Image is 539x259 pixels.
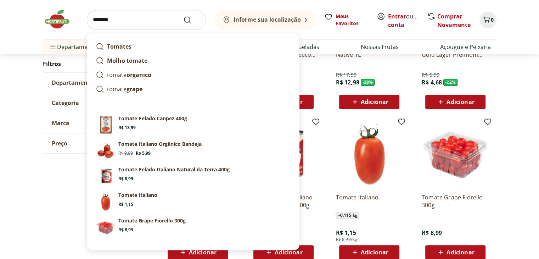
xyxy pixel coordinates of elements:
a: PrincipalTomate Italiano Orgânico BandejaR$ 9,99R$ 5,99 [93,138,293,163]
img: Tomate Grape Fiorello 300g [422,120,489,188]
a: Comprar Novamente [437,12,471,29]
a: tomateorganico [93,68,293,82]
span: ou [388,12,420,29]
span: Adicionar [361,249,388,255]
span: R$ 8,99 [422,229,442,237]
input: search [87,10,206,30]
a: Molho tomate [93,54,293,68]
span: Adicionar [361,99,388,105]
a: Meus Favoritos [324,13,368,27]
img: Hortifruti [43,9,78,30]
span: R$ 17,99 [336,71,356,78]
strong: grape [127,85,142,93]
span: Adicionar [189,249,217,255]
strong: organico [127,71,151,79]
button: Informe sua localização [214,10,316,30]
span: R$ 8,99 [118,176,133,182]
strong: Molho tomate [107,57,147,65]
span: Adicionar [447,99,474,105]
img: Tomate Grape Fiorello 300g [96,217,116,237]
span: R$ 1,15 [118,202,133,207]
button: Preço [43,133,150,153]
p: tomate [107,71,151,79]
button: Departamento [43,73,150,93]
span: Adicionar [447,249,474,255]
img: Tomate Italiano [336,120,403,188]
a: Tomates [93,39,293,54]
p: tomate [107,85,142,93]
h2: Filtros [43,57,150,71]
span: R$ 4,68 [422,78,442,86]
img: Tomate Pelado Italiano Natural da Terra 400g [96,166,116,186]
span: 0 [491,16,494,23]
b: Informe sua localização [234,16,301,23]
strong: Tomates [107,43,131,50]
a: Tomate Pelado Canpez 400gTomate Pelado Canpez 400gR$ 13,99 [93,112,293,138]
span: R$ 8,99/Kg [336,237,357,242]
button: Categoria [43,93,150,113]
p: Tomate Pelado Italiano Natural da Terra 400g [118,166,230,173]
button: Marca [43,113,150,133]
span: R$ 5,99 [136,150,151,156]
button: Adicionar [339,95,399,109]
img: Tomate Italiano [96,192,116,211]
span: Adicionar [275,249,302,255]
span: R$ 9,99 [118,150,133,156]
p: Tomate Italiano Orgânico Bandeja [118,140,202,148]
span: - 28 % [361,79,375,86]
a: Tomate Grape Fiorello 300g [422,193,489,209]
span: R$ 13,99 [118,125,136,131]
button: Menu [49,38,57,55]
a: Criar conta [388,12,427,29]
span: - 22 % [443,79,457,86]
p: Tomate Pelado Canpez 400g [118,115,187,122]
span: Preço [52,140,67,147]
p: Tomate Grape Fiorello 300g [118,217,186,224]
span: Meus Favoritos [336,13,368,27]
a: tomategrape [93,82,293,96]
button: Carrinho [479,11,496,28]
span: Categoria [52,99,79,106]
span: ~ 0,115 kg [336,212,359,219]
button: Adicionar [425,95,485,109]
span: Departamentos [49,38,100,55]
span: Departamento [52,79,94,86]
a: Tomate ItalianoTomate ItalianoR$ 1,15 [93,189,293,214]
span: R$ 12,98 [336,78,359,86]
img: Principal [96,140,116,160]
span: R$ 1,15 [336,229,356,237]
button: Submit Search [183,16,200,24]
a: Tomate Pelado Italiano Natural da Terra 400gTomate Pelado Italiano Natural da Terra 400gR$ 8,99 [93,163,293,189]
a: Entrar [388,12,406,20]
a: Nossas Frutas [361,43,399,51]
a: Açougue e Peixaria [440,43,491,51]
span: R$ 5,99 [422,71,439,78]
p: Tomate Italiano [118,192,157,199]
a: Tomate Italiano [336,193,403,209]
a: Tomate Grape Fiorello 300gTomate Grape Fiorello 300gR$ 8,99 [93,214,293,240]
img: Tomate Pelado Canpez 400g [96,115,116,135]
span: R$ 8,99 [118,227,133,233]
span: Marca [52,120,69,127]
